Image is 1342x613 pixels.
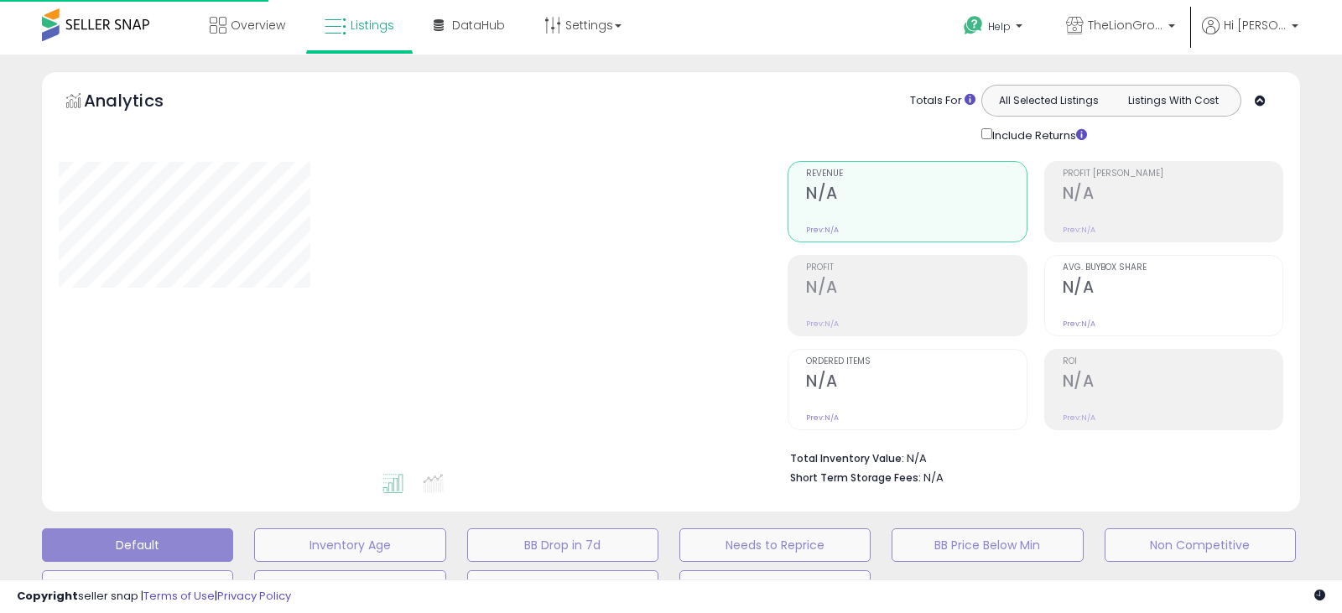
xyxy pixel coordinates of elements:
[467,570,658,604] button: Items Being Repriced
[679,570,871,604] button: 30 Day Decrease
[1202,17,1298,55] a: Hi [PERSON_NAME]
[1063,263,1282,273] span: Avg. Buybox Share
[790,451,904,465] b: Total Inventory Value:
[351,17,394,34] span: Listings
[1063,319,1095,329] small: Prev: N/A
[1063,225,1095,235] small: Prev: N/A
[790,470,921,485] b: Short Term Storage Fees:
[17,589,291,605] div: seller snap | |
[1111,90,1235,112] button: Listings With Cost
[806,371,1026,394] h2: N/A
[217,588,291,604] a: Privacy Policy
[231,17,285,34] span: Overview
[910,93,975,109] div: Totals For
[17,588,78,604] strong: Copyright
[950,3,1039,55] a: Help
[923,470,944,486] span: N/A
[1063,184,1282,206] h2: N/A
[806,169,1026,179] span: Revenue
[1088,17,1163,34] span: TheLionGroup US
[467,528,658,562] button: BB Drop in 7d
[963,15,984,36] i: Get Help
[1224,17,1287,34] span: Hi [PERSON_NAME]
[1063,357,1282,366] span: ROI
[806,184,1026,206] h2: N/A
[806,319,839,329] small: Prev: N/A
[806,263,1026,273] span: Profit
[790,447,1271,467] li: N/A
[1063,371,1282,394] h2: N/A
[1063,278,1282,300] h2: N/A
[986,90,1111,112] button: All Selected Listings
[806,357,1026,366] span: Ordered Items
[1105,528,1296,562] button: Non Competitive
[679,528,871,562] button: Needs to Reprice
[892,528,1083,562] button: BB Price Below Min
[42,570,233,604] button: Top Sellers
[254,570,445,604] button: Selling @ Max
[988,19,1011,34] span: Help
[1063,169,1282,179] span: Profit [PERSON_NAME]
[806,225,839,235] small: Prev: N/A
[806,278,1026,300] h2: N/A
[42,528,233,562] button: Default
[254,528,445,562] button: Inventory Age
[143,588,215,604] a: Terms of Use
[452,17,505,34] span: DataHub
[806,413,839,423] small: Prev: N/A
[84,89,196,117] h5: Analytics
[1063,413,1095,423] small: Prev: N/A
[969,125,1107,144] div: Include Returns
